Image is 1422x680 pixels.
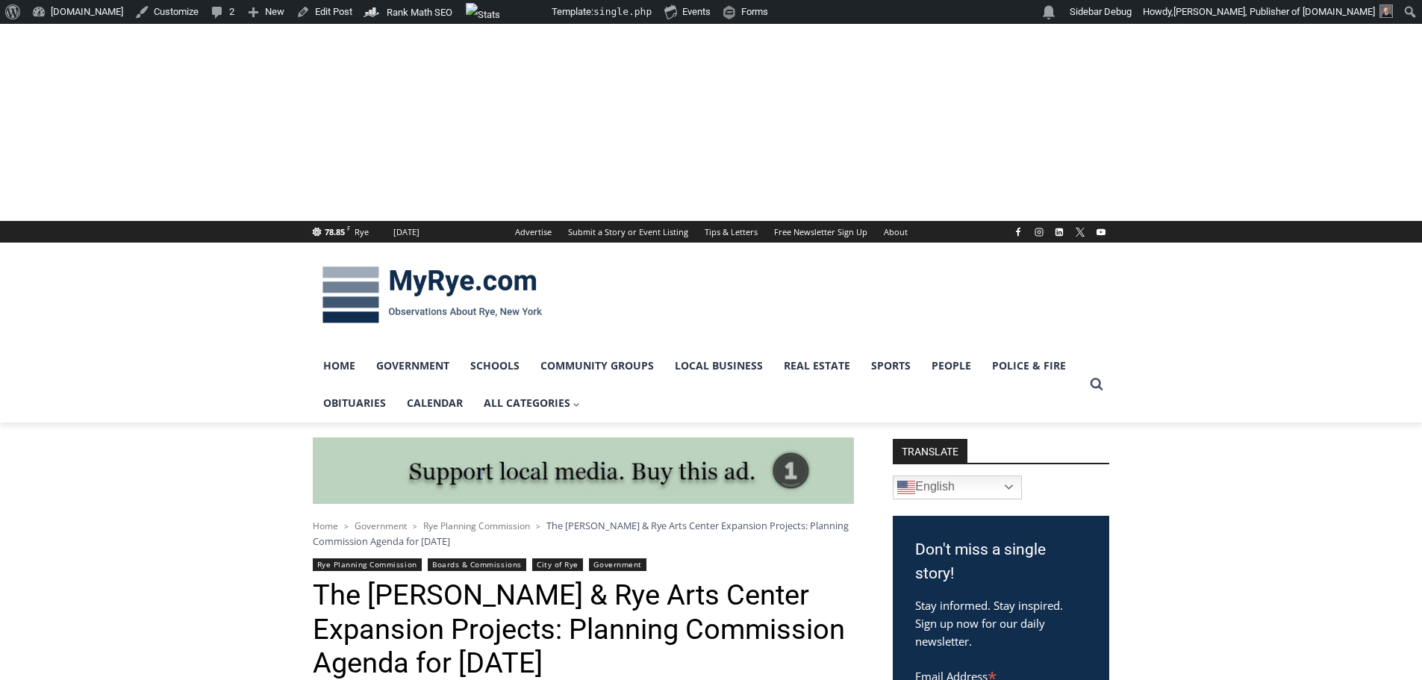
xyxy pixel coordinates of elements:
[530,347,664,384] a: Community Groups
[507,221,560,243] a: Advertise
[313,558,422,571] a: Rye Planning Commission
[313,384,396,422] a: Obituaries
[532,558,583,571] a: City of Rye
[313,437,854,505] img: support local media, buy this ad
[325,226,345,237] span: 78.85
[484,395,581,411] span: All Categories
[507,221,916,243] nav: Secondary Navigation
[313,519,849,547] span: The [PERSON_NAME] & Rye Arts Center Expansion Projects: Planning Commission Agenda for [DATE]
[560,221,696,243] a: Submit a Story or Event Listing
[893,439,967,463] strong: TRANSLATE
[313,347,1083,422] nav: Primary Navigation
[396,384,473,422] a: Calendar
[413,521,417,531] span: >
[861,347,921,384] a: Sports
[428,558,526,571] a: Boards & Commissions
[1009,223,1027,241] a: Facebook
[593,6,652,17] span: single.php
[589,558,646,571] a: Government
[696,221,766,243] a: Tips & Letters
[893,475,1022,499] a: English
[347,224,350,232] span: F
[664,347,773,384] a: Local Business
[355,225,369,239] div: Rye
[313,256,552,334] img: MyRye.com
[766,221,876,243] a: Free Newsletter Sign Up
[1083,371,1110,398] button: View Search Form
[344,521,349,531] span: >
[393,225,420,239] div: [DATE]
[313,347,366,384] a: Home
[355,520,407,532] a: Government
[773,347,861,384] a: Real Estate
[1071,223,1089,241] a: X
[473,384,591,422] a: All Categories
[915,596,1087,650] p: Stay informed. Stay inspired. Sign up now for our daily newsletter.
[313,518,854,549] nav: Breadcrumbs
[466,3,549,21] img: Views over 48 hours. Click for more Jetpack Stats.
[897,478,915,496] img: en
[313,520,338,532] a: Home
[423,520,530,532] a: Rye Planning Commission
[1030,223,1048,241] a: Instagram
[915,538,1087,585] h3: Don't miss a single story!
[460,347,530,384] a: Schools
[1050,223,1068,241] a: Linkedin
[387,7,452,18] span: Rank Math SEO
[921,347,982,384] a: People
[1092,223,1110,241] a: YouTube
[982,347,1076,384] a: Police & Fire
[1173,6,1375,17] span: [PERSON_NAME], Publisher of [DOMAIN_NAME]
[366,347,460,384] a: Government
[536,521,540,531] span: >
[876,221,916,243] a: About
